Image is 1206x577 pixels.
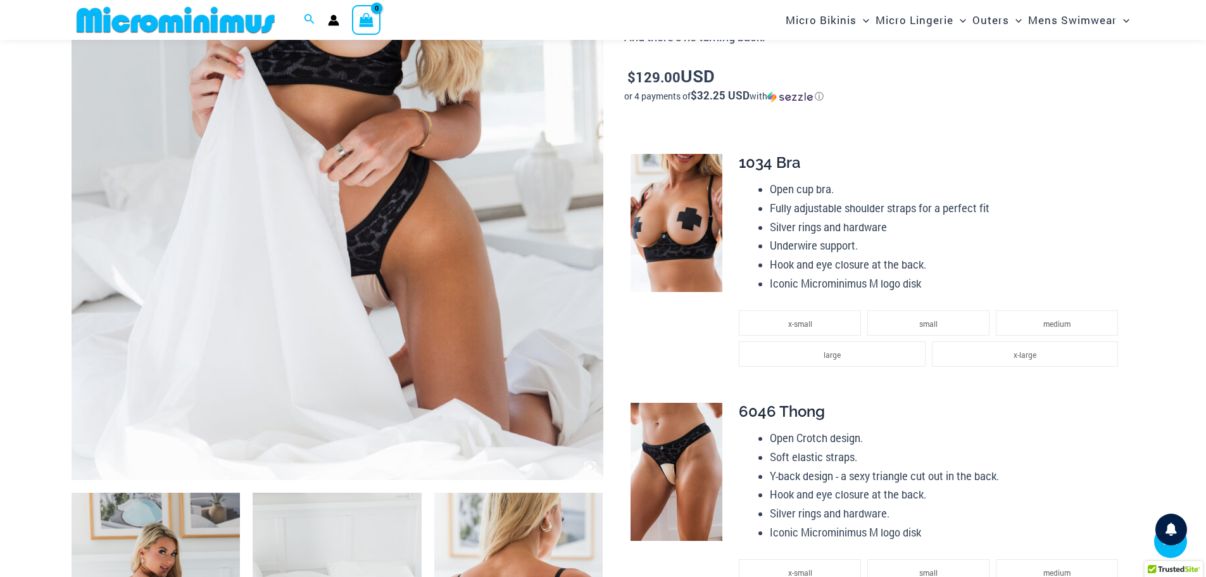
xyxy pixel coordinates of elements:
[788,319,812,329] span: x-small
[770,504,1124,523] li: Silver rings and hardware.
[969,4,1025,36] a: OutersMenu ToggleMenu Toggle
[770,180,1124,199] li: Open cup bra.
[782,4,872,36] a: Micro BikinisMenu ToggleMenu Toggle
[691,88,750,103] span: $32.25 USD
[872,4,969,36] a: Micro LingerieMenu ToggleMenu Toggle
[1117,4,1129,36] span: Menu Toggle
[767,91,813,103] img: Sezzle
[770,255,1124,274] li: Hook and eye closure at the back.
[1043,319,1071,329] span: medium
[857,4,869,36] span: Menu Toggle
[328,15,339,26] a: Account icon link
[876,4,953,36] span: Micro Lingerie
[631,403,722,541] img: Nights Fall Silver Leopard 6046 Thong
[770,274,1124,293] li: Iconic Microminimus M logo disk
[770,429,1124,448] li: Open Crotch design.
[627,68,681,86] bdi: 129.00
[1009,4,1022,36] span: Menu Toggle
[867,310,989,336] li: small
[770,199,1124,218] li: Fully adjustable shoulder straps for a perfect fit
[72,6,280,34] img: MM SHOP LOGO FLAT
[304,12,315,29] a: Search icon link
[919,319,938,329] span: small
[824,350,841,360] span: large
[739,153,801,172] span: 1034 Bra
[739,402,825,421] span: 6046 Thong
[786,4,857,36] span: Micro Bikinis
[781,2,1135,38] nav: Site Navigation
[631,154,722,292] img: Nights Fall Silver Leopard 1036 Bra
[770,236,1124,255] li: Underwire support.
[1028,4,1117,36] span: Mens Swimwear
[739,310,861,336] li: x-small
[996,310,1118,336] li: medium
[770,448,1124,467] li: Soft elastic straps.
[972,4,1009,36] span: Outers
[932,341,1118,367] li: x-large
[624,90,1134,103] div: or 4 payments of$32.25 USDwithSezzle Click to learn more about Sezzle
[770,467,1124,486] li: Y-back design - a sexy triangle cut out in the back.
[624,67,1134,87] p: USD
[739,341,925,367] li: large
[352,5,381,34] a: View Shopping Cart, empty
[624,90,1134,103] div: or 4 payments of with
[953,4,966,36] span: Menu Toggle
[1014,350,1036,360] span: x-large
[627,68,636,86] span: $
[770,523,1124,542] li: Iconic Microminimus M logo disk
[1025,4,1133,36] a: Mens SwimwearMenu ToggleMenu Toggle
[770,485,1124,504] li: Hook and eye closure at the back.
[770,218,1124,237] li: Silver rings and hardware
